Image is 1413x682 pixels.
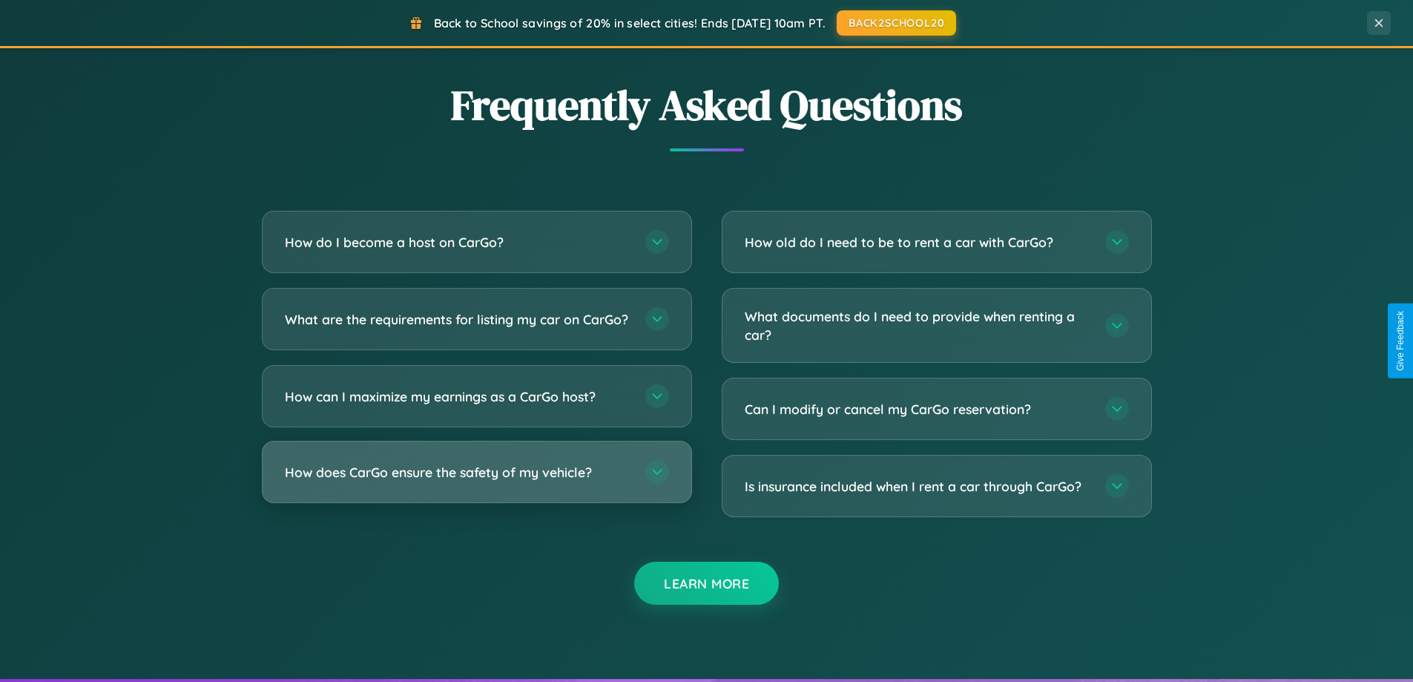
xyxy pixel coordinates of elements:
[285,387,630,406] h3: How can I maximize my earnings as a CarGo host?
[745,477,1090,496] h3: Is insurance included when I rent a car through CarGo?
[285,310,630,329] h3: What are the requirements for listing my car on CarGo?
[745,307,1090,344] h3: What documents do I need to provide when renting a car?
[285,233,630,252] h3: How do I become a host on CarGo?
[745,233,1090,252] h3: How old do I need to be to rent a car with CarGo?
[745,400,1090,419] h3: Can I modify or cancel my CarGo reservation?
[837,10,956,36] button: BACK2SCHOOL20
[634,562,779,605] button: Learn More
[262,76,1152,134] h2: Frequently Asked Questions
[285,463,630,482] h3: How does CarGo ensure the safety of my vehicle?
[1395,311,1406,371] div: Give Feedback
[434,16,826,30] span: Back to School savings of 20% in select cities! Ends [DATE] 10am PT.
